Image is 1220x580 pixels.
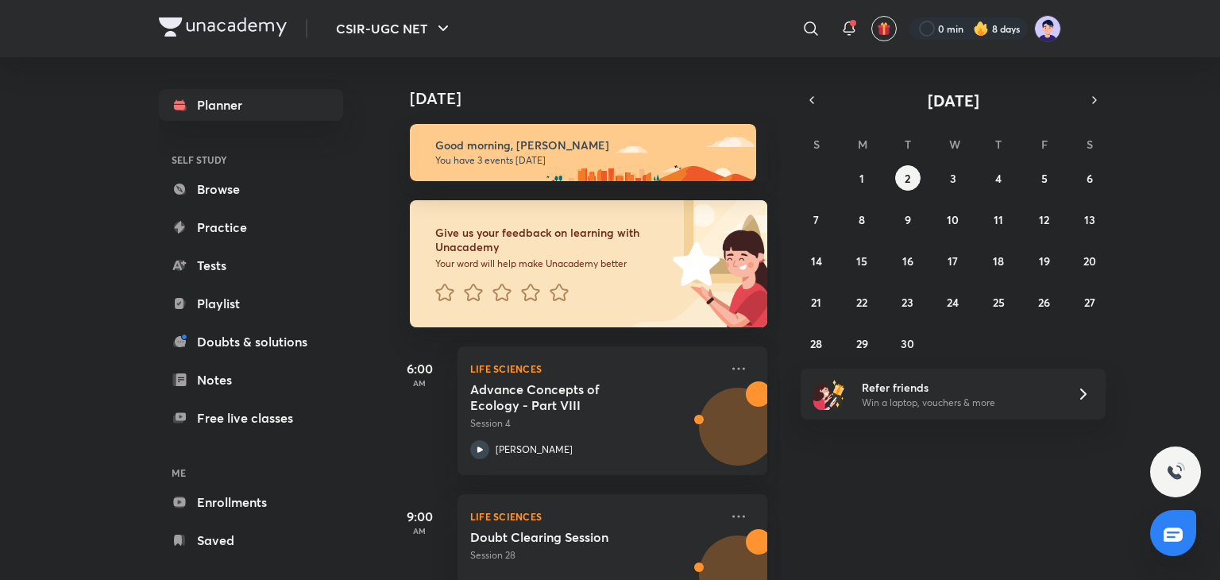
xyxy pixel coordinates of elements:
a: Saved [159,524,343,556]
abbr: September 21, 2025 [811,295,821,310]
a: Browse [159,173,343,205]
abbr: Thursday [995,137,1002,152]
abbr: September 24, 2025 [947,295,959,310]
abbr: September 27, 2025 [1084,295,1095,310]
button: September 13, 2025 [1077,207,1102,232]
p: Life Sciences [470,359,720,378]
abbr: September 13, 2025 [1084,212,1095,227]
abbr: September 7, 2025 [813,212,819,227]
abbr: September 14, 2025 [811,253,822,269]
button: September 16, 2025 [895,248,921,273]
button: September 11, 2025 [986,207,1011,232]
button: September 17, 2025 [940,248,966,273]
button: September 22, 2025 [849,289,874,315]
p: AM [388,526,451,536]
h6: SELF STUDY [159,146,343,173]
button: September 9, 2025 [895,207,921,232]
button: September 5, 2025 [1032,165,1057,191]
abbr: Tuesday [905,137,911,152]
abbr: September 22, 2025 [856,295,867,310]
abbr: September 15, 2025 [856,253,867,269]
button: September 23, 2025 [895,289,921,315]
abbr: Monday [858,137,867,152]
img: nidhi shreya [1034,15,1061,42]
h6: Refer friends [862,379,1057,396]
a: Notes [159,364,343,396]
h5: 6:00 [388,359,451,378]
button: September 30, 2025 [895,331,921,356]
a: Planner [159,89,343,121]
abbr: September 1, 2025 [859,171,864,186]
abbr: September 26, 2025 [1038,295,1050,310]
a: Doubts & solutions [159,326,343,358]
img: Company Logo [159,17,287,37]
a: Free live classes [159,402,343,434]
abbr: Friday [1041,137,1048,152]
img: morning [410,124,756,181]
abbr: September 9, 2025 [905,212,911,227]
p: Life Sciences [470,507,720,526]
button: September 8, 2025 [849,207,874,232]
button: September 20, 2025 [1077,248,1102,273]
p: Session 4 [470,416,720,431]
button: September 28, 2025 [804,331,829,356]
button: September 1, 2025 [849,165,874,191]
button: September 14, 2025 [804,248,829,273]
img: ttu [1166,462,1185,481]
a: Enrollments [159,486,343,518]
abbr: September 18, 2025 [993,253,1004,269]
abbr: September 2, 2025 [905,171,910,186]
abbr: September 16, 2025 [902,253,913,269]
h6: Give us your feedback on learning with Unacademy [435,226,667,254]
button: avatar [871,16,897,41]
abbr: Saturday [1087,137,1093,152]
h5: Doubt Clearing Session [470,529,668,545]
h5: Advance Concepts of Ecology - Part VIII [470,381,668,413]
button: September 3, 2025 [940,165,966,191]
button: September 10, 2025 [940,207,966,232]
a: Tests [159,249,343,281]
h4: [DATE] [410,89,783,108]
p: AM [388,378,451,388]
button: September 4, 2025 [986,165,1011,191]
img: feedback_image [619,200,767,327]
abbr: September 19, 2025 [1039,253,1050,269]
p: You have 3 events [DATE] [435,154,742,167]
abbr: September 4, 2025 [995,171,1002,186]
abbr: September 5, 2025 [1041,171,1048,186]
img: referral [813,378,845,410]
abbr: September 23, 2025 [901,295,913,310]
button: September 12, 2025 [1032,207,1057,232]
p: Win a laptop, vouchers & more [862,396,1057,410]
button: CSIR-UGC NET [326,13,462,44]
abbr: September 10, 2025 [947,212,959,227]
button: September 25, 2025 [986,289,1011,315]
abbr: September 20, 2025 [1083,253,1096,269]
button: September 2, 2025 [895,165,921,191]
abbr: Sunday [813,137,820,152]
h6: Good morning, [PERSON_NAME] [435,138,742,153]
a: Practice [159,211,343,243]
abbr: September 6, 2025 [1087,171,1093,186]
abbr: September 8, 2025 [859,212,865,227]
abbr: September 12, 2025 [1039,212,1049,227]
p: [PERSON_NAME] [496,443,573,457]
button: September 15, 2025 [849,248,874,273]
abbr: September 3, 2025 [950,171,956,186]
img: streak [973,21,989,37]
img: avatar [877,21,891,36]
button: September 29, 2025 [849,331,874,356]
button: September 24, 2025 [940,289,966,315]
abbr: September 25, 2025 [993,295,1005,310]
a: Playlist [159,288,343,319]
button: September 6, 2025 [1077,165,1102,191]
button: September 7, 2025 [804,207,829,232]
img: Avatar [700,396,776,473]
button: September 21, 2025 [804,289,829,315]
p: Session 28 [470,548,720,563]
h5: 9:00 [388,507,451,526]
abbr: September 29, 2025 [856,336,868,351]
abbr: September 28, 2025 [810,336,822,351]
button: [DATE] [823,89,1083,111]
abbr: September 17, 2025 [948,253,958,269]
